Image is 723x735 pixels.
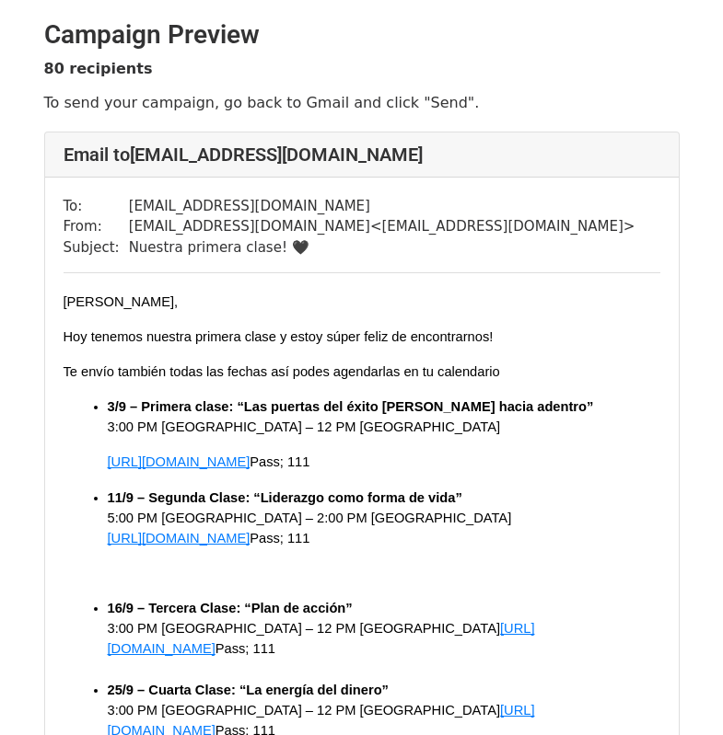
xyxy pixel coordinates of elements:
[64,237,129,258] td: Subject:
[108,490,462,505] span: 11/9 – Segunda Clase: “Liderazgo como forma de vida”
[108,601,353,615] span: 16/9 – Tercera Clase: “Plan de acción”
[108,511,512,525] span: 5:00 PM [GEOGRAPHIC_DATA] – 2:00 PM [GEOGRAPHIC_DATA]
[64,329,494,344] span: Hoy tenemos nuestra primera clase y estoy súper feliz de encontrarnos!
[64,294,179,309] span: [PERSON_NAME],
[44,19,680,51] h2: Campaign Preview
[129,216,636,237] td: [EMAIL_ADDRESS][DOMAIN_NAME] < [EMAIL_ADDRESS][DOMAIN_NAME] >
[108,399,594,414] span: 3/9 – Primera clase: “Las puertas del éxito [PERSON_NAME] hacia adentro”
[108,453,251,470] a: [URL][DOMAIN_NAME]
[64,144,660,166] h4: Email to [EMAIL_ADDRESS][DOMAIN_NAME]
[250,454,309,469] span: Pass; 111
[64,364,500,379] span: Te envío también todas las fechas así podes agendarlas en tu calendario
[108,703,501,718] span: 3:00 PM [GEOGRAPHIC_DATA] – 12 PM [GEOGRAPHIC_DATA]
[108,531,251,546] span: [URL][DOMAIN_NAME]
[44,93,680,112] p: To send your campaign, go back to Gmail and click "Send".
[129,196,636,217] td: [EMAIL_ADDRESS][DOMAIN_NAME]
[64,216,129,237] td: From:
[108,454,251,469] span: [URL][DOMAIN_NAME]
[216,641,275,656] span: Pass; 111
[108,419,501,434] span: 3:00 PM [GEOGRAPHIC_DATA] – 12 PM [GEOGRAPHIC_DATA]
[250,531,309,546] span: Pass; 111
[108,621,501,636] span: 3:00 PM [GEOGRAPHIC_DATA] – 12 PM [GEOGRAPHIC_DATA]
[64,196,129,217] td: To:
[108,683,389,697] span: 25/9 – Cuarta Clase: “La energía del dinero”
[44,60,153,77] strong: 80 recipients
[129,237,636,258] td: Nuestra primera clase! 🖤
[108,530,251,546] a: [URL][DOMAIN_NAME]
